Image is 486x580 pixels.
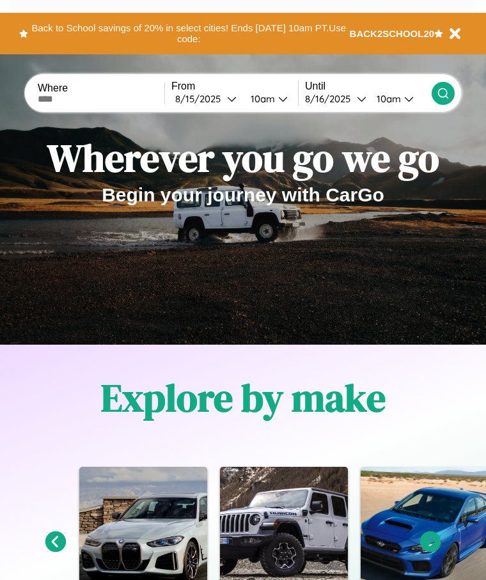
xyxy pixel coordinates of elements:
button: 8/15/2025 [171,92,240,106]
label: From [171,81,298,92]
label: Where [38,82,164,94]
div: 10am [244,93,278,105]
button: Back to School savings of 20% in select cities! Ends [DATE] 10am PT.Use code: [28,19,350,48]
button: 10am [240,92,298,106]
div: 8 / 15 / 2025 [175,93,227,105]
b: BACK2SCHOOL20 [350,28,435,39]
label: Until [305,81,432,92]
button: 10am [366,92,432,106]
div: 10am [370,93,404,105]
div: 8 / 16 / 2025 [305,93,357,105]
h1: Explore by make [101,372,386,424]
